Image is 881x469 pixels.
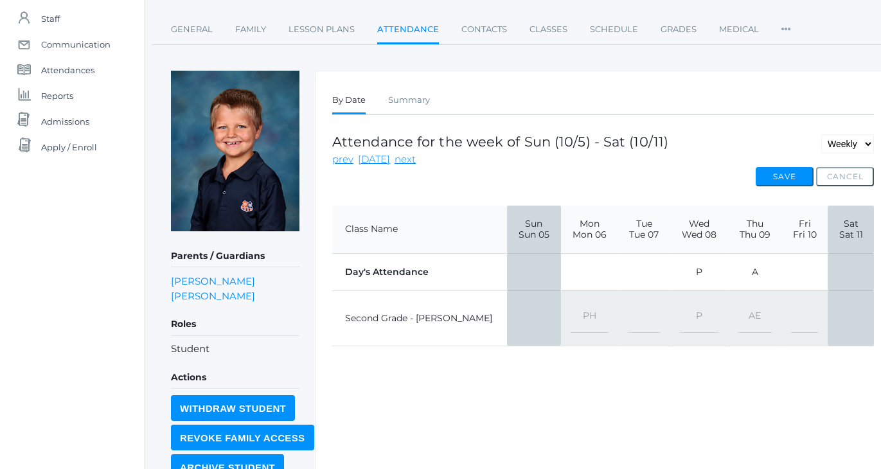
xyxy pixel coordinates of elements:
input: Withdraw Student [171,395,295,421]
th: Thu [728,206,782,254]
a: Attendance [377,17,439,44]
a: Classes [529,17,567,42]
span: Mon 06 [571,229,609,240]
strong: Day's Attendance [345,266,429,278]
a: Medical [719,17,759,42]
a: Grades [661,17,697,42]
span: Wed 08 [680,229,718,240]
span: Apply / Enroll [41,134,97,160]
td: P [670,253,728,290]
span: Admissions [41,109,89,134]
th: Mon [561,206,618,254]
button: Cancel [816,167,874,186]
a: By Date [332,87,366,115]
a: Schedule [590,17,638,42]
li: Student [171,342,299,357]
a: Summary [388,87,430,113]
a: [PERSON_NAME] [171,288,255,303]
img: John Hamilton [171,71,299,231]
span: Thu 09 [738,229,772,240]
span: Communication [41,31,111,57]
a: [PERSON_NAME] [171,274,255,288]
a: [DATE] [358,152,390,167]
a: prev [332,152,353,167]
h5: Roles [171,314,299,335]
h1: Attendance for the week of Sun (10/5) - Sat (10/11) [332,134,668,149]
span: Reports [41,83,73,109]
span: Attendances [41,57,94,83]
span: Fri 10 [791,229,818,240]
h5: Parents / Guardians [171,245,299,267]
a: next [395,152,416,167]
th: Sun [507,206,561,254]
span: Sun 05 [517,229,551,240]
button: Save [756,167,814,186]
a: Contacts [461,17,507,42]
span: Sat 11 [837,229,864,240]
td: Second Grade - [PERSON_NAME] [332,290,507,346]
th: Fri [781,206,828,254]
h5: Actions [171,367,299,389]
a: General [171,17,213,42]
a: Family [235,17,266,42]
th: Tue [618,206,670,254]
td: A [728,253,782,290]
th: Sat [828,206,874,254]
input: Revoke Family Access [171,425,314,450]
th: Class Name [332,206,507,254]
span: Tue 07 [628,229,661,240]
th: Wed [670,206,728,254]
span: Staff [41,6,60,31]
a: Lesson Plans [289,17,355,42]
